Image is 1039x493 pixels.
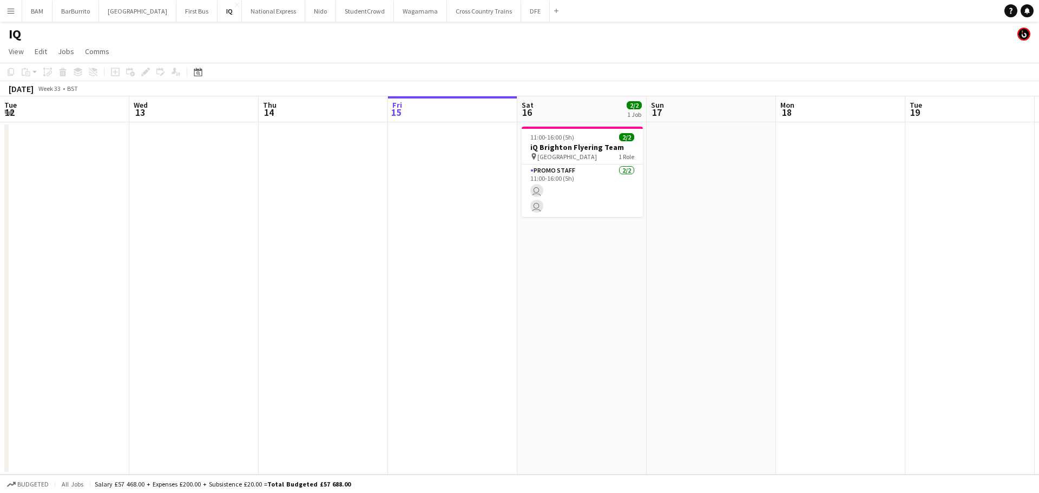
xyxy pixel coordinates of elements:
app-user-avatar: Tim Bodenham [1017,28,1030,41]
span: 2/2 [627,101,642,109]
span: Thu [263,100,277,110]
a: View [4,44,28,58]
span: 1 Role [619,153,634,161]
span: Fri [392,100,402,110]
a: Edit [30,44,51,58]
app-card-role: Promo Staff2/211:00-16:00 (5h) [522,165,643,217]
a: Comms [81,44,114,58]
button: Budgeted [5,478,50,490]
span: Mon [780,100,794,110]
app-job-card: 11:00-16:00 (5h)2/2iQ Brighton Flyering Team [GEOGRAPHIC_DATA]1 RolePromo Staff2/211:00-16:00 (5h) [522,127,643,217]
span: Tue [910,100,922,110]
button: National Express [242,1,305,22]
span: View [9,47,24,56]
button: Nido [305,1,336,22]
span: 18 [779,106,794,119]
span: 12 [3,106,17,119]
span: Tue [4,100,17,110]
span: 16 [520,106,534,119]
span: 11:00-16:00 (5h) [530,133,574,141]
span: Edit [35,47,47,56]
span: 14 [261,106,277,119]
button: IQ [218,1,242,22]
span: 13 [132,106,148,119]
span: Jobs [58,47,74,56]
button: [GEOGRAPHIC_DATA] [99,1,176,22]
span: Week 33 [36,84,63,93]
span: Comms [85,47,109,56]
div: 1 Job [627,110,641,119]
div: [DATE] [9,83,34,94]
span: Wed [134,100,148,110]
div: BST [67,84,78,93]
button: Cross Country Trains [447,1,521,22]
span: [GEOGRAPHIC_DATA] [537,153,597,161]
button: Wagamama [394,1,447,22]
button: First Bus [176,1,218,22]
button: BarBurrito [52,1,99,22]
button: StudentCrowd [336,1,394,22]
button: DFE [521,1,550,22]
span: 2/2 [619,133,634,141]
h1: IQ [9,26,21,42]
div: Salary £57 468.00 + Expenses £200.00 + Subsistence £20.00 = [95,480,351,488]
button: BAM [22,1,52,22]
a: Jobs [54,44,78,58]
span: Total Budgeted £57 688.00 [267,480,351,488]
span: 19 [908,106,922,119]
span: Sat [522,100,534,110]
span: Budgeted [17,481,49,488]
span: All jobs [60,480,86,488]
h3: iQ Brighton Flyering Team [522,142,643,152]
span: Sun [651,100,664,110]
span: 15 [391,106,402,119]
span: 17 [649,106,664,119]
